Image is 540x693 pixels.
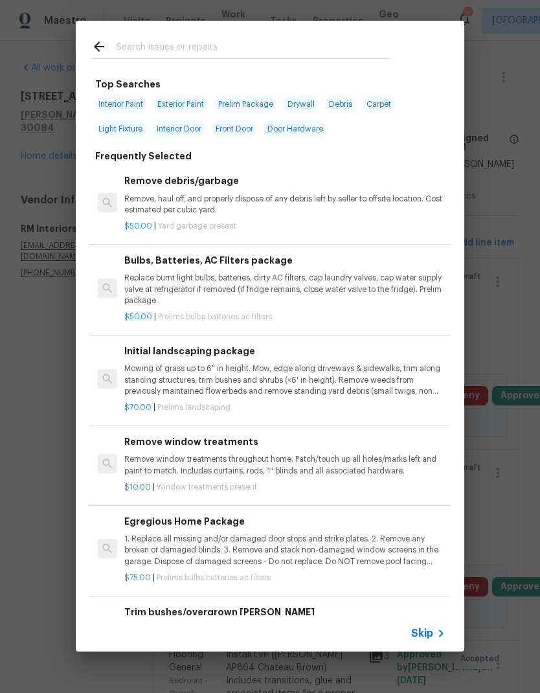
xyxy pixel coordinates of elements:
[284,95,319,113] span: Drywall
[95,120,146,138] span: Light Fixture
[325,95,356,113] span: Debris
[95,95,147,113] span: Interior Paint
[158,222,236,230] span: Yard garbage present
[124,344,445,358] h6: Initial landscaping package
[157,483,257,491] span: Window treatments present
[157,574,271,582] span: Prelims bulbs batteries ac filters
[124,222,152,230] span: $50.00
[124,221,445,232] p: |
[124,514,445,528] h6: Egregious Home Package
[363,95,395,113] span: Carpet
[124,312,445,323] p: |
[124,402,445,413] p: |
[124,403,152,411] span: $70.00
[153,120,205,138] span: Interior Door
[157,403,231,411] span: Prelims landscaping
[124,194,445,216] p: Remove, haul off, and properly dispose of any debris left by seller to offsite location. Cost est...
[411,627,433,640] span: Skip
[124,454,445,476] p: Remove window treatments throughout home. Patch/touch up all holes/marks left and paint to match....
[158,313,272,321] span: Prelims bulbs batteries ac filters
[124,273,445,306] p: Replace burnt light bulbs, batteries, dirty AC filters, cap laundry valves, cap water supply valv...
[124,605,445,619] h6: Trim bushes/overgrown [PERSON_NAME]
[153,95,208,113] span: Exterior Paint
[95,77,161,91] h6: Top Searches
[264,120,327,138] span: Door Hardware
[124,534,445,567] p: 1. Replace all missing and/or damaged door stops and strike plates. 2. Remove any broken or damag...
[124,574,151,582] span: $75.00
[124,483,151,491] span: $10.00
[116,39,390,58] input: Search issues or repairs
[214,95,277,113] span: Prelim Package
[124,573,445,584] p: |
[124,174,445,188] h6: Remove debris/garbage
[124,363,445,396] p: Mowing of grass up to 6" in height. Mow, edge along driveways & sidewalks, trim along standing st...
[95,149,192,163] h6: Frequently Selected
[124,253,445,267] h6: Bulbs, Batteries, AC Filters package
[212,120,257,138] span: Front Door
[124,313,152,321] span: $50.00
[124,435,445,449] h6: Remove window treatments
[124,482,445,493] p: |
